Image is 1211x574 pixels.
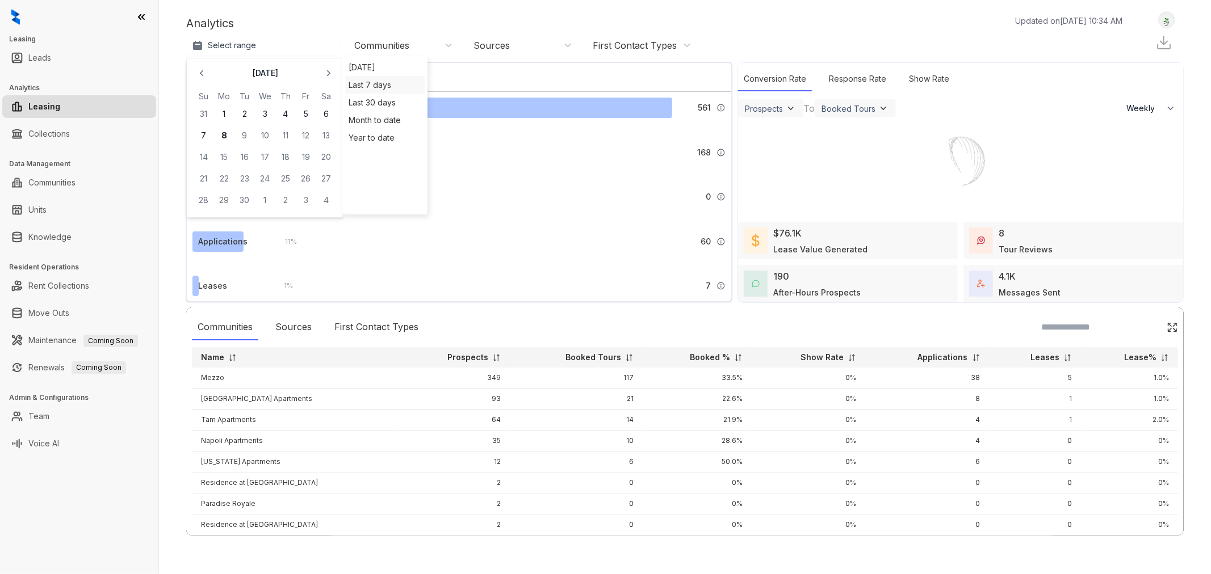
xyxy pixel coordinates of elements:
td: 4 [865,430,989,451]
td: 33.5% [643,368,752,389]
img: ViewFilterArrow [878,103,889,114]
th: Saturday [316,90,337,103]
td: 0 [865,472,989,493]
span: Weekly [1126,103,1161,114]
td: 21.9% [643,410,752,430]
td: 0 [990,451,1082,472]
img: sorting [228,353,237,362]
td: 8 [865,389,989,410]
div: Booked Tours [822,104,875,113]
div: Prospects [745,104,783,113]
button: 20 [316,147,337,167]
td: 2 [400,514,510,535]
td: Napoli Apartments [192,430,400,451]
h3: Analytics [9,83,158,93]
button: 2 [275,190,296,210]
button: 4 [275,104,296,124]
td: 0 [510,535,643,556]
td: 0% [1081,535,1178,556]
a: Collections [28,123,70,145]
button: 7 [194,125,214,146]
button: 26 [296,168,316,189]
li: Communities [2,171,156,194]
td: 0% [1081,493,1178,514]
p: Updated on [DATE] 10:34 AM [1015,15,1122,27]
span: 0 [706,191,711,203]
span: 168 [697,146,711,159]
div: Leases [198,280,227,292]
div: First Contact Types [329,314,424,340]
img: sorting [1160,353,1169,362]
button: 1 [255,190,275,210]
td: 5 [990,368,1082,389]
td: 50.0% [643,451,752,472]
button: 8 [214,125,234,146]
td: 1 [990,410,1082,430]
h3: Resident Operations [9,262,158,272]
button: 24 [255,168,275,189]
td: 0% [752,514,865,535]
td: 93 [400,389,510,410]
td: 0% [643,493,752,514]
li: Team [2,405,156,428]
div: First Contact Types [593,39,677,52]
button: 15 [214,147,234,167]
td: [US_STATE] Apartments [192,451,400,472]
li: Rent Collections [2,275,156,297]
img: logo [11,9,20,25]
div: Last 30 days [345,94,425,111]
h3: Admin & Configurations [9,392,158,403]
td: 0% [752,472,865,493]
img: Loader [918,119,1003,204]
img: Info [716,237,726,246]
div: 8 [999,226,1004,240]
td: 0 [990,493,1082,514]
img: TourReviews [977,237,985,244]
td: 64 [400,410,510,430]
li: Renewals [2,356,156,379]
span: Coming Soon [83,335,138,347]
p: [DATE] [252,67,278,79]
li: Maintenance [2,329,156,352]
td: The Canvas [192,535,400,556]
p: Applications [918,352,968,363]
button: 16 [234,147,255,167]
td: 2 [400,472,510,493]
button: 5 [296,104,316,124]
td: 0% [752,493,865,514]
img: AfterHoursConversations [752,280,760,288]
th: Friday [296,90,316,103]
td: 0% [1081,514,1178,535]
button: 1 [214,104,234,124]
td: 117 [510,368,643,389]
div: Last 7 days [345,76,425,94]
td: 4 [865,410,989,430]
td: 0% [752,535,865,556]
td: [GEOGRAPHIC_DATA] Apartments [192,389,400,410]
td: 0% [752,389,865,410]
img: sorting [1063,353,1072,362]
button: 17 [255,147,275,167]
td: 0% [752,451,865,472]
div: Conversion Rate [738,67,812,91]
div: Communities [192,314,258,340]
td: 0% [1081,430,1178,451]
td: 38 [865,368,989,389]
div: Year to date [345,129,425,146]
li: Leads [2,47,156,69]
div: 1 % [273,280,293,292]
button: 19 [296,147,316,167]
img: Download [1155,34,1172,51]
img: LeaseValue [752,234,760,247]
img: ViewFilterArrow [785,103,797,114]
img: Info [716,281,726,290]
a: Move Outs [28,302,69,324]
td: 1 [400,535,510,556]
span: 561 [698,102,711,114]
td: 0 [865,493,989,514]
button: 21 [194,168,214,189]
img: Click Icon [1167,322,1178,333]
button: 13 [316,125,337,146]
a: Team [28,405,49,428]
button: 2 [234,104,255,124]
